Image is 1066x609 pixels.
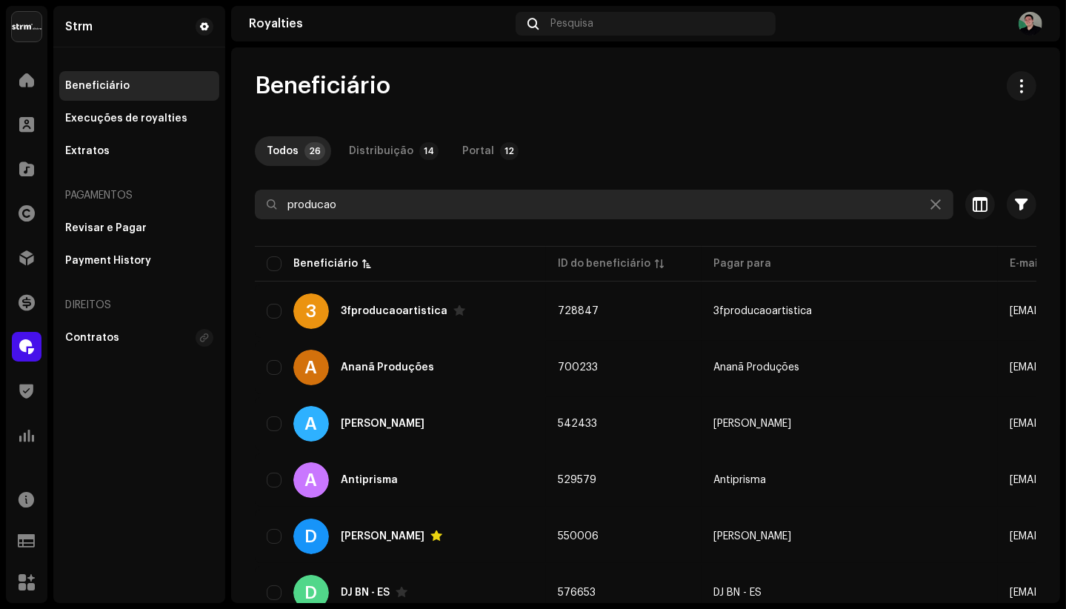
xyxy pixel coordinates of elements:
re-m-nav-item: Extratos [59,136,219,166]
div: D [293,519,329,554]
div: DJ BN - ES [341,588,390,598]
span: 576653 [558,588,596,598]
div: Payment History [65,255,151,267]
input: Pesquisa [255,190,953,219]
img: 918a7c50-60df-4dc6-aa5d-e5e31497a30a [1019,12,1042,36]
re-m-nav-item: Payment History [59,246,219,276]
re-m-nav-item: Beneficiário [59,71,219,101]
re-a-nav-header: Direitos [59,287,219,323]
span: 550006 [558,531,599,542]
re-m-nav-item: Revisar e Pagar [59,213,219,243]
re-m-nav-item: Contratos [59,323,219,353]
div: Distribuição [349,136,413,166]
span: 529579 [558,475,596,485]
div: 3 [293,293,329,329]
div: Beneficiário [293,256,358,271]
re-m-nav-item: Execuções de royalties [59,104,219,133]
span: 728847 [558,306,599,316]
div: Beneficiário [65,80,130,92]
span: 542433 [558,419,597,429]
span: Ananã Produções [713,362,799,373]
div: Extratos [65,145,110,157]
div: Ananã Produções [341,362,434,373]
span: Dani Black [713,531,791,542]
span: 3fproducaoartistica [713,306,812,316]
span: DJ BN - ES [713,588,762,598]
re-a-nav-header: Pagamentos [59,178,219,213]
div: A [293,350,329,385]
p-badge: 12 [500,142,519,160]
span: 700233 [558,362,598,373]
p-badge: 14 [419,142,439,160]
div: Andréa Montezuma [341,419,424,429]
div: Antiprisma [341,475,398,485]
div: Execuções de royalties [65,113,187,124]
span: Beneficiário [255,71,390,101]
div: Todos [267,136,299,166]
p-badge: 26 [304,142,325,160]
span: Pesquisa [550,18,593,30]
div: Dani Black [341,531,424,542]
div: A [293,406,329,442]
div: A [293,462,329,498]
div: Portal [462,136,494,166]
div: Contratos [65,332,119,344]
img: 408b884b-546b-4518-8448-1008f9c76b02 [12,12,41,41]
div: Revisar e Pagar [65,222,147,234]
span: Antiprisma [713,475,766,485]
div: Royalties [249,18,510,30]
span: Andréa Montezuma [713,419,791,429]
div: ID do beneficiário [558,256,650,271]
div: Strm [65,21,93,33]
div: 3fproducaoartistica [341,306,447,316]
